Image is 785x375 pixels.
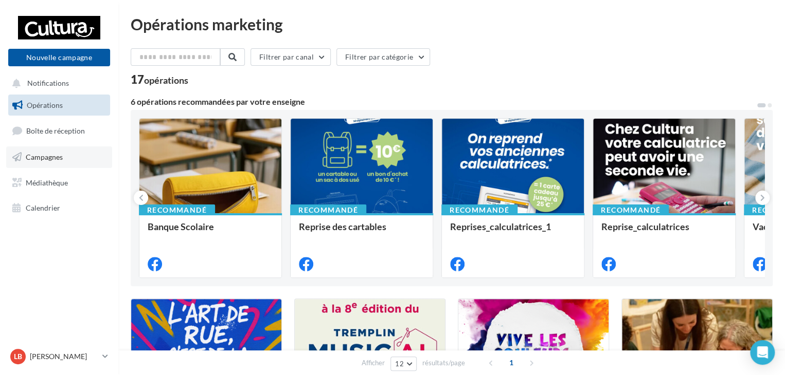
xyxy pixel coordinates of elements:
[251,48,331,66] button: Filtrer par canal
[8,347,110,366] a: LB [PERSON_NAME]
[6,172,112,194] a: Médiathèque
[593,204,669,216] div: Recommandé
[26,126,85,135] span: Boîte de réception
[290,204,366,216] div: Recommandé
[336,48,430,66] button: Filtrer par catégorie
[390,357,417,371] button: 12
[27,79,69,88] span: Notifications
[131,74,188,85] div: 17
[6,120,112,142] a: Boîte de réception
[450,221,576,242] div: Reprises_calculatrices_1
[144,76,188,85] div: opérations
[26,203,60,212] span: Calendrier
[6,146,112,168] a: Campagnes
[395,360,404,368] span: 12
[26,178,68,186] span: Médiathèque
[299,221,424,242] div: Reprise des cartables
[131,16,773,32] div: Opérations marketing
[601,221,727,242] div: Reprise_calculatrices
[139,204,215,216] div: Recommandé
[26,153,63,161] span: Campagnes
[6,95,112,116] a: Opérations
[362,358,385,368] span: Afficher
[6,197,112,219] a: Calendrier
[131,98,756,106] div: 6 opérations recommandées par votre enseigne
[750,340,775,365] div: Open Intercom Messenger
[148,221,273,242] div: Banque Scolaire
[30,351,98,362] p: [PERSON_NAME]
[441,204,518,216] div: Recommandé
[14,351,22,362] span: LB
[422,358,465,368] span: résultats/page
[8,49,110,66] button: Nouvelle campagne
[27,101,63,109] span: Opérations
[503,354,520,371] span: 1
